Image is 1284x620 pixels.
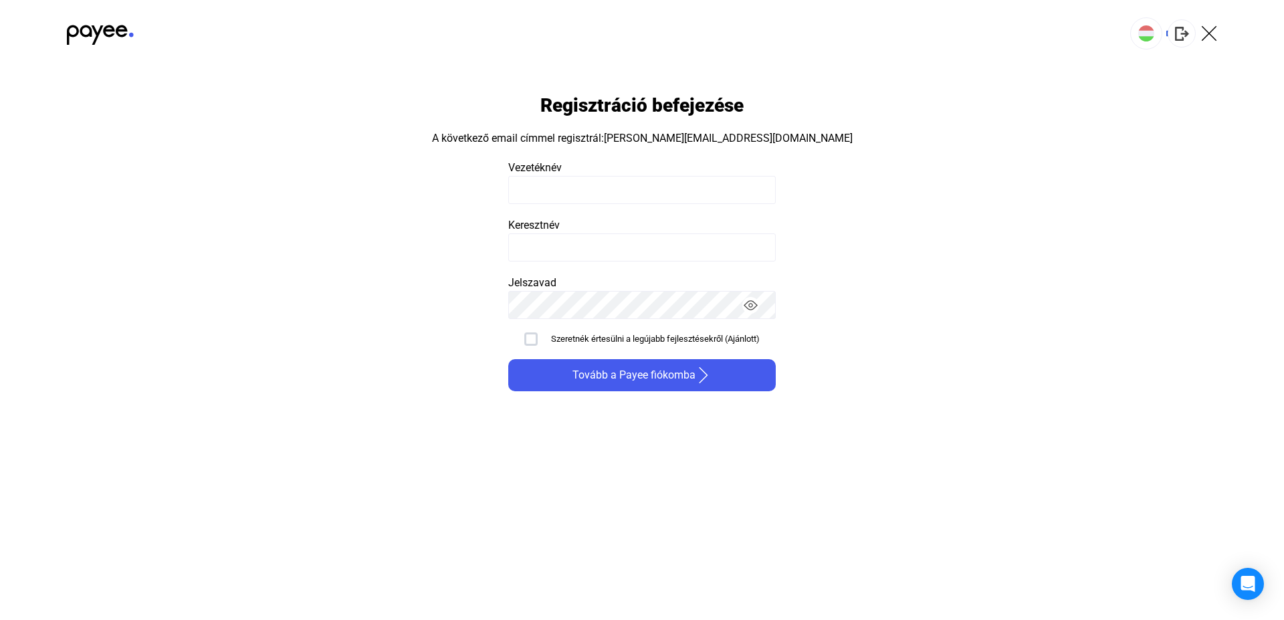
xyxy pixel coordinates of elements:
span: Tovább a Payee fiókomba [572,367,695,383]
span: Jelszavad [508,276,556,289]
div: Open Intercom Messenger [1232,568,1264,600]
span: Vezetéknév [508,161,562,174]
img: eyes-on.svg [744,298,758,312]
strong: [PERSON_NAME][EMAIL_ADDRESS][DOMAIN_NAME] [604,132,853,144]
h1: Regisztráció befejezése [540,94,744,117]
div: Szeretnék értesülni a legújabb fejlesztésekről (Ajánlott) [551,332,760,346]
img: black-payee-blue-dot.svg [67,17,134,45]
span: Keresztnév [508,219,560,231]
button: HU [1130,17,1162,49]
img: logout-grey [1175,27,1189,41]
div: A következő email címmel regisztrál: [432,130,853,146]
img: arrow-right-white [695,367,712,383]
img: HU [1138,25,1154,41]
button: logout-grey [1168,19,1196,47]
button: Tovább a Payee fiókombaarrow-right-white [508,359,776,391]
img: X [1201,25,1217,41]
